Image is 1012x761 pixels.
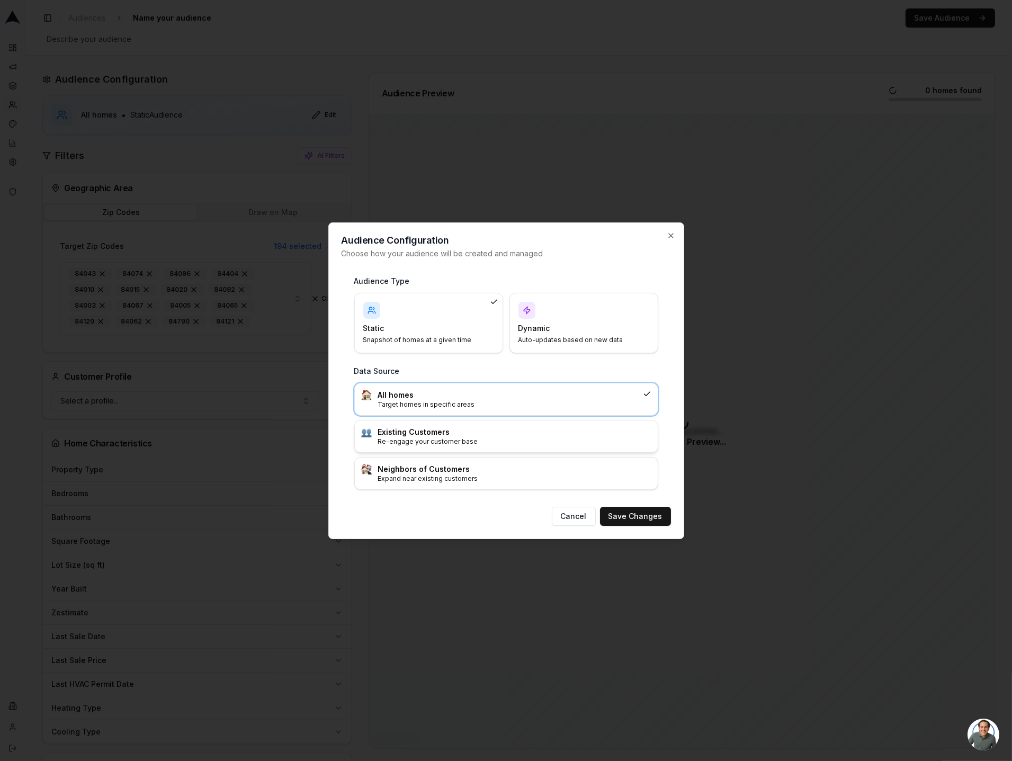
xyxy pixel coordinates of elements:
h4: Static [363,323,481,334]
p: Choose how your audience will be created and managed [342,248,671,259]
h3: Data Source [354,366,658,377]
h4: Dynamic [518,323,637,334]
div: :busts_in_silhouette:Existing CustomersRe-engage your customer base [354,420,658,453]
p: Snapshot of homes at a given time [363,336,481,344]
h3: Neighbors of Customers [378,464,651,474]
div: :house:All homesTarget homes in specific areas [354,383,658,416]
div: DynamicAuto-updates based on new data [509,293,658,353]
img: :house_buildings: [361,464,372,474]
p: Re-engage your customer base [378,437,651,446]
h2: Audience Configuration [342,236,671,245]
h3: All homes [378,390,639,400]
button: Cancel [552,507,596,526]
img: :house: [361,390,372,400]
img: :busts_in_silhouette: [361,427,372,437]
div: StaticSnapshot of homes at a given time [354,293,503,353]
p: Auto-updates based on new data [518,336,637,344]
button: Save Changes [600,507,671,526]
p: Target homes in specific areas [378,400,639,409]
p: Expand near existing customers [378,474,651,483]
div: :house_buildings:Neighbors of CustomersExpand near existing customers [354,457,658,490]
h3: Existing Customers [378,427,651,437]
h3: Audience Type [354,276,658,287]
